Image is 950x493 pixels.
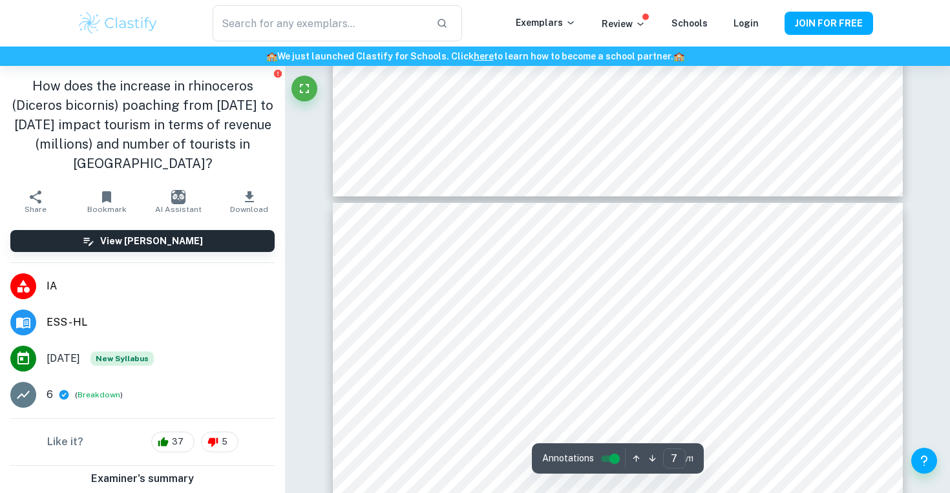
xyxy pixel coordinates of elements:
[291,76,317,101] button: Fullscreen
[230,205,268,214] span: Download
[215,435,235,448] span: 5
[214,184,285,220] button: Download
[911,448,937,474] button: Help and Feedback
[171,190,185,204] img: AI Assistant
[542,452,594,465] span: Annotations
[155,205,202,214] span: AI Assistant
[5,471,280,487] h6: Examiner's summary
[151,432,195,452] div: 37
[47,434,83,450] h6: Like it?
[516,16,576,30] p: Exemplars
[213,5,426,41] input: Search for any exemplars...
[10,76,275,173] h1: How does the increase in rhinoceros (Diceros bicornis) poaching from [DATE] to [DATE] impact tour...
[602,17,646,31] p: Review
[734,18,759,28] a: Login
[10,230,275,252] button: View [PERSON_NAME]
[165,435,191,448] span: 37
[100,234,203,248] h6: View [PERSON_NAME]
[673,51,684,61] span: 🏫
[3,49,947,63] h6: We just launched Clastify for Schools. Click to learn how to become a school partner.
[201,432,238,452] div: 5
[273,68,282,78] button: Report issue
[90,351,154,366] span: New Syllabus
[75,389,123,401] span: ( )
[87,205,127,214] span: Bookmark
[90,351,154,366] div: Starting from the May 2026 session, the ESS IA requirements have changed. We created this exempla...
[25,205,47,214] span: Share
[474,51,494,61] a: here
[71,184,142,220] button: Bookmark
[686,453,693,465] span: / 11
[78,389,120,401] button: Breakdown
[266,51,277,61] span: 🏫
[143,184,214,220] button: AI Assistant
[47,387,53,403] p: 6
[671,18,708,28] a: Schools
[785,12,873,35] button: JOIN FOR FREE
[47,351,80,366] span: [DATE]
[77,10,159,36] img: Clastify logo
[47,315,275,330] span: ESS - HL
[47,278,275,294] span: IA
